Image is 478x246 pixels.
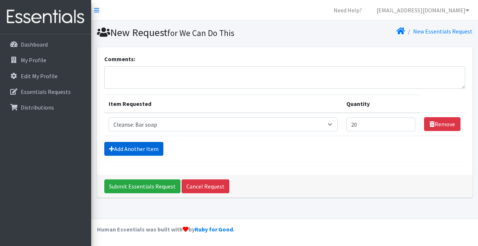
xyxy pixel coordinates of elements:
[21,41,48,48] p: Dashboard
[97,26,282,39] h1: New Request
[195,226,233,233] a: Ruby for Good
[3,84,88,99] a: Essentials Requests
[182,179,229,193] a: Cancel Request
[3,5,88,29] img: HumanEssentials
[328,3,368,17] a: Need Help?
[104,179,180,193] input: Submit Essentials Request
[3,100,88,115] a: Distributions
[21,88,71,95] p: Essentials Requests
[104,95,342,113] th: Item Requested
[3,69,88,83] a: Edit My Profile
[342,95,420,113] th: Quantity
[3,37,88,52] a: Dashboard
[21,56,46,64] p: My Profile
[424,117,460,131] a: Remove
[104,142,163,156] a: Add Another Item
[413,28,473,35] a: New Essentials Request
[21,72,58,80] p: Edit My Profile
[104,55,135,63] label: Comments:
[167,28,234,38] small: for We Can Do This
[21,104,54,111] p: Distributions
[97,226,234,233] strong: Human Essentials was built with by .
[3,53,88,67] a: My Profile
[371,3,475,17] a: [EMAIL_ADDRESS][DOMAIN_NAME]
